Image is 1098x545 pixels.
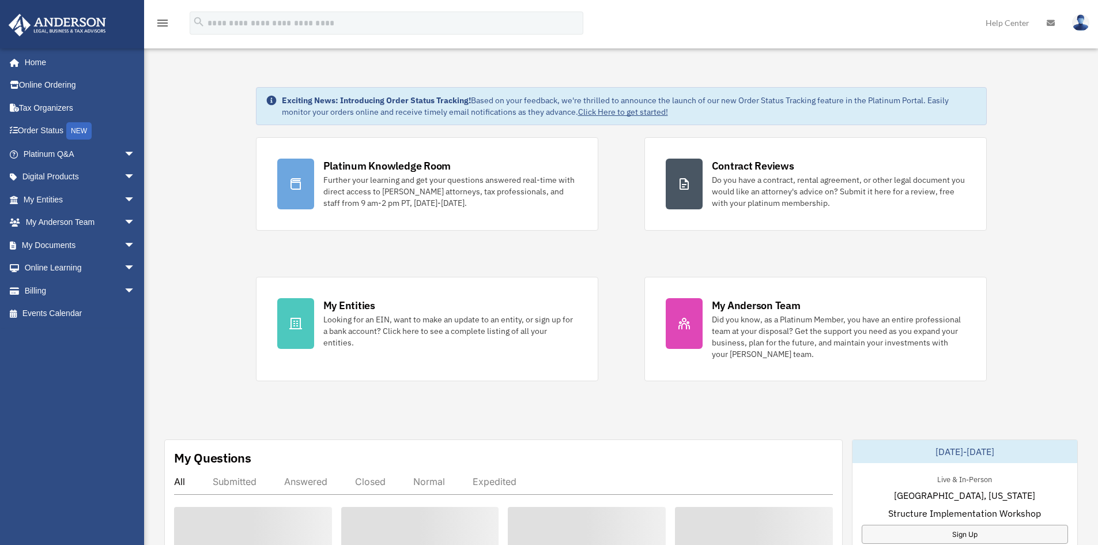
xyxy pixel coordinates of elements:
[213,476,256,487] div: Submitted
[8,188,153,211] a: My Entitiesarrow_drop_down
[8,119,153,143] a: Order StatusNEW
[8,96,153,119] a: Tax Organizers
[323,314,577,348] div: Looking for an EIN, want to make an update to an entity, or sign up for a bank account? Click her...
[174,476,185,487] div: All
[282,95,977,118] div: Based on your feedback, we're thrilled to announce the launch of our new Order Status Tracking fe...
[1072,14,1089,31] img: User Pic
[644,137,987,231] a: Contract Reviews Do you have a contract, rental agreement, or other legal document you would like...
[193,16,205,28] i: search
[8,257,153,280] a: Online Learningarrow_drop_down
[156,20,169,30] a: menu
[413,476,445,487] div: Normal
[124,166,147,189] span: arrow_drop_down
[174,449,251,467] div: My Questions
[712,314,965,360] div: Did you know, as a Platinum Member, you have an entire professional team at your disposal? Get th...
[256,277,598,381] a: My Entities Looking for an EIN, want to make an update to an entity, or sign up for a bank accoun...
[284,476,327,487] div: Answered
[928,472,1001,484] div: Live & In-Person
[644,277,987,381] a: My Anderson Team Did you know, as a Platinum Member, you have an entire professional team at your...
[888,506,1041,520] span: Structure Implementation Workshop
[124,234,147,257] span: arrow_drop_down
[578,107,668,117] a: Click Here to get started!
[712,298,801,313] div: My Anderson Team
[256,137,598,231] a: Platinum Knowledge Room Further your learning and get your questions answered real-time with dire...
[8,51,147,74] a: Home
[852,440,1077,463] div: [DATE]-[DATE]
[124,279,147,303] span: arrow_drop_down
[8,234,153,257] a: My Documentsarrow_drop_down
[5,14,110,36] img: Anderson Advisors Platinum Portal
[8,74,153,97] a: Online Ordering
[8,279,153,302] a: Billingarrow_drop_down
[712,159,794,173] div: Contract Reviews
[8,302,153,325] a: Events Calendar
[66,122,92,140] div: NEW
[124,142,147,166] span: arrow_drop_down
[355,476,386,487] div: Closed
[894,488,1035,502] span: [GEOGRAPHIC_DATA], [US_STATE]
[124,188,147,212] span: arrow_drop_down
[862,525,1068,544] a: Sign Up
[156,16,169,30] i: menu
[323,159,451,173] div: Platinum Knowledge Room
[8,142,153,166] a: Platinum Q&Aarrow_drop_down
[712,174,965,209] div: Do you have a contract, rental agreement, or other legal document you would like an attorney's ad...
[8,166,153,189] a: Digital Productsarrow_drop_down
[473,476,516,487] div: Expedited
[124,211,147,235] span: arrow_drop_down
[282,95,471,106] strong: Exciting News: Introducing Order Status Tracking!
[124,257,147,280] span: arrow_drop_down
[8,211,153,234] a: My Anderson Teamarrow_drop_down
[323,174,577,209] div: Further your learning and get your questions answered real-time with direct access to [PERSON_NAM...
[323,298,375,313] div: My Entities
